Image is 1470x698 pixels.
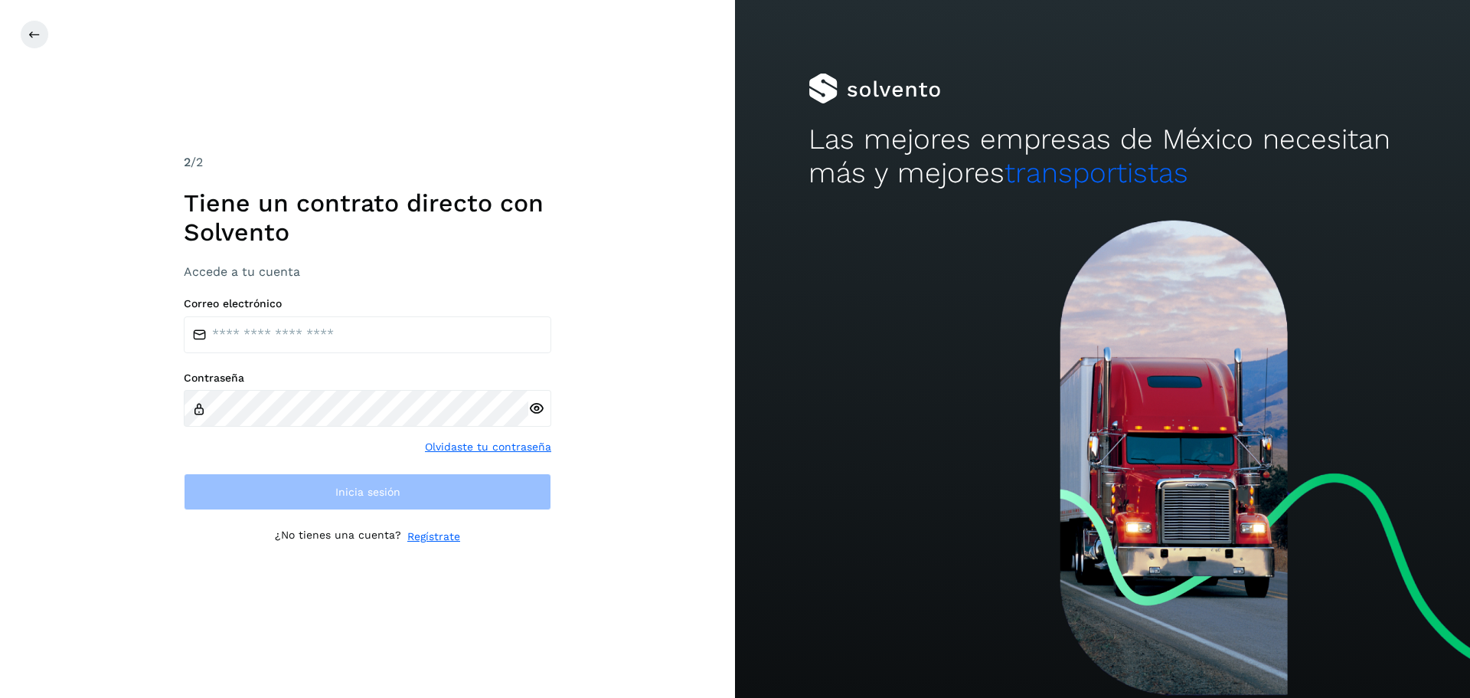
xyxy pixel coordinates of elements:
p: ¿No tienes una cuenta? [275,529,401,545]
h2: Las mejores empresas de México necesitan más y mejores [808,123,1396,191]
button: Inicia sesión [184,474,551,510]
h3: Accede a tu cuenta [184,264,551,279]
span: 2 [184,155,191,169]
span: transportistas [1004,156,1188,189]
a: Olvidaste tu contraseña [425,439,551,455]
label: Contraseña [184,372,551,385]
div: /2 [184,153,551,172]
a: Regístrate [407,529,460,545]
h1: Tiene un contrato directo con Solvento [184,188,551,247]
span: Inicia sesión [335,487,400,497]
label: Correo electrónico [184,297,551,310]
